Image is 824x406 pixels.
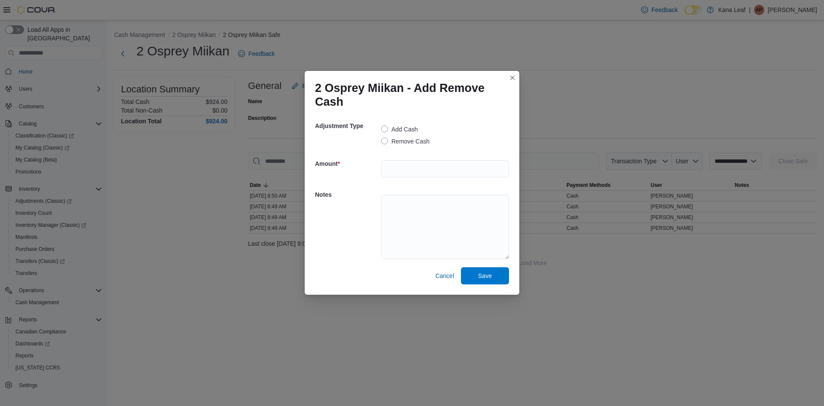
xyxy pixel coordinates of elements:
[507,73,518,83] button: Closes this modal window
[478,272,492,280] span: Save
[461,267,509,284] button: Save
[381,124,418,134] label: Add Cash
[315,117,379,134] h5: Adjustment Type
[435,272,454,280] span: Cancel
[315,81,502,109] h1: 2 Osprey Miikan - Add Remove Cash
[381,136,430,147] label: Remove Cash
[315,155,379,172] h5: Amount
[315,186,379,203] h5: Notes
[432,267,457,284] button: Cancel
